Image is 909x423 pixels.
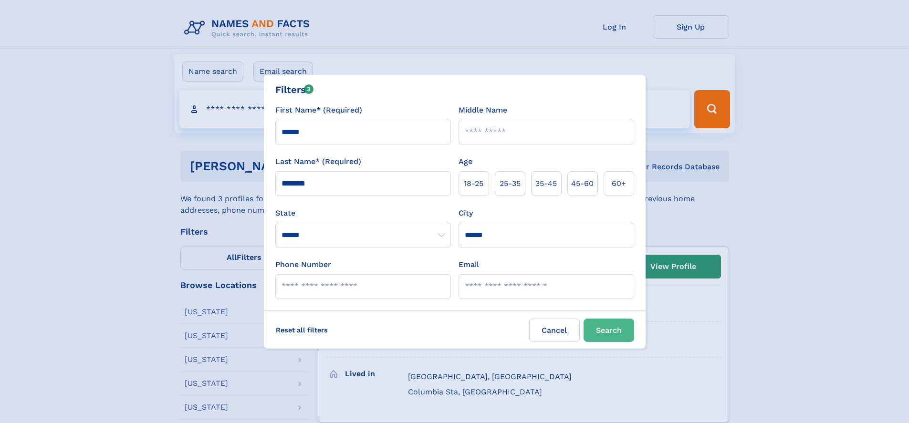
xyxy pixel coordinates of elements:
[275,104,362,116] label: First Name* (Required)
[459,259,479,270] label: Email
[529,319,580,342] label: Cancel
[459,104,507,116] label: Middle Name
[275,156,361,167] label: Last Name* (Required)
[500,178,521,189] span: 25‑35
[270,319,334,341] label: Reset all filters
[459,207,473,219] label: City
[571,178,594,189] span: 45‑60
[464,178,483,189] span: 18‑25
[275,83,314,97] div: Filters
[275,259,331,270] label: Phone Number
[535,178,557,189] span: 35‑45
[275,207,451,219] label: State
[612,178,626,189] span: 60+
[459,156,472,167] label: Age
[584,319,634,342] button: Search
